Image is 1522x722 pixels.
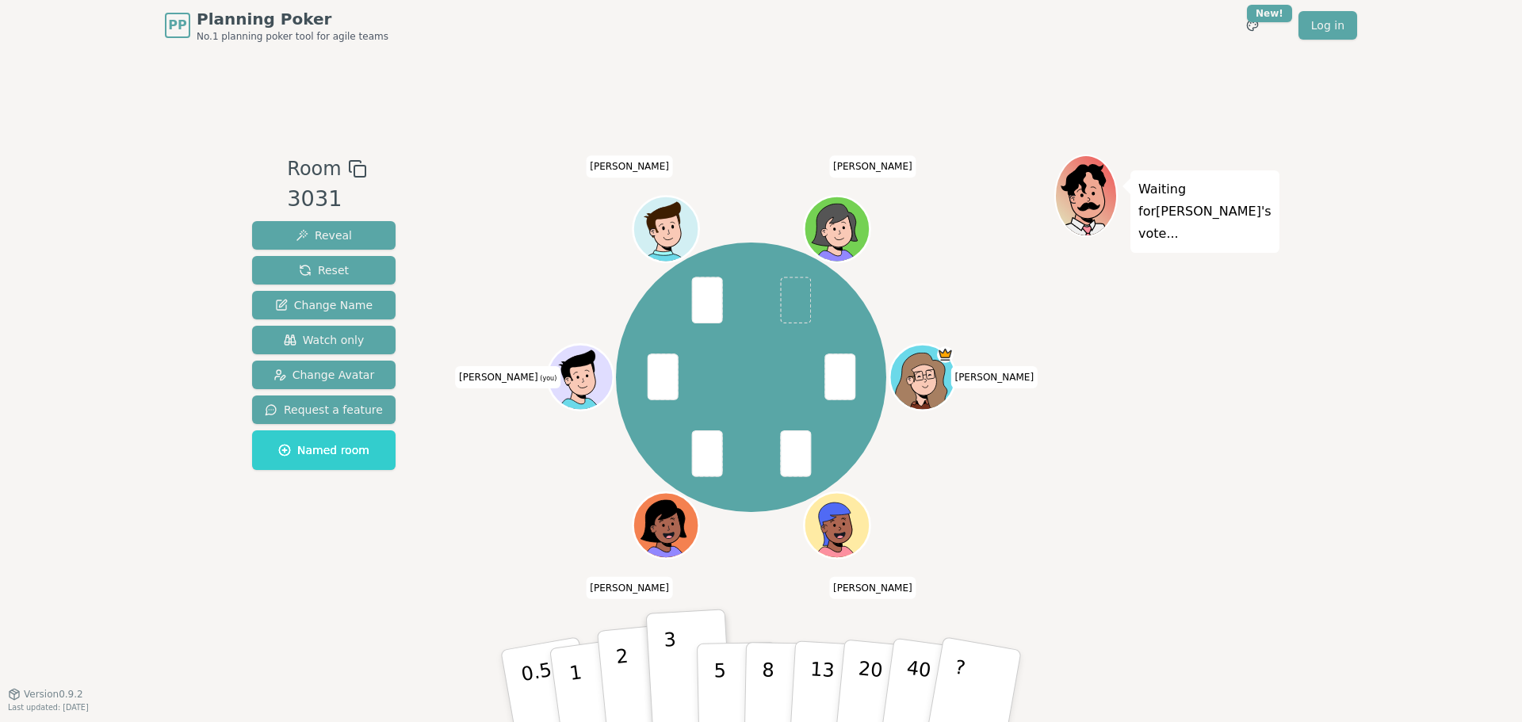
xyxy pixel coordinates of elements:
[252,326,396,354] button: Watch only
[165,8,388,43] a: PPPlanning PokerNo.1 planning poker tool for agile teams
[287,155,341,183] span: Room
[168,16,186,35] span: PP
[937,346,954,363] span: Yannick is the host
[950,366,1038,388] span: Click to change your name
[829,576,916,598] span: Click to change your name
[1247,5,1292,22] div: New!
[586,576,673,598] span: Click to change your name
[299,262,349,278] span: Reset
[24,688,83,701] span: Version 0.9.2
[8,703,89,712] span: Last updated: [DATE]
[278,442,369,458] span: Named room
[197,30,388,43] span: No.1 planning poker tool for agile teams
[663,628,681,715] p: 3
[275,297,373,313] span: Change Name
[586,155,673,178] span: Click to change your name
[287,183,366,216] div: 3031
[273,367,375,383] span: Change Avatar
[538,375,557,382] span: (you)
[8,688,83,701] button: Version0.9.2
[829,155,916,178] span: Click to change your name
[252,291,396,319] button: Change Name
[1138,178,1272,245] p: Waiting for [PERSON_NAME] 's vote...
[252,221,396,250] button: Reveal
[455,366,560,388] span: Click to change your name
[252,395,396,424] button: Request a feature
[1298,11,1357,40] a: Log in
[252,430,396,470] button: Named room
[265,402,383,418] span: Request a feature
[296,227,352,243] span: Reveal
[549,346,611,408] button: Click to change your avatar
[252,256,396,285] button: Reset
[252,361,396,389] button: Change Avatar
[1238,11,1267,40] button: New!
[197,8,388,30] span: Planning Poker
[284,332,365,348] span: Watch only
